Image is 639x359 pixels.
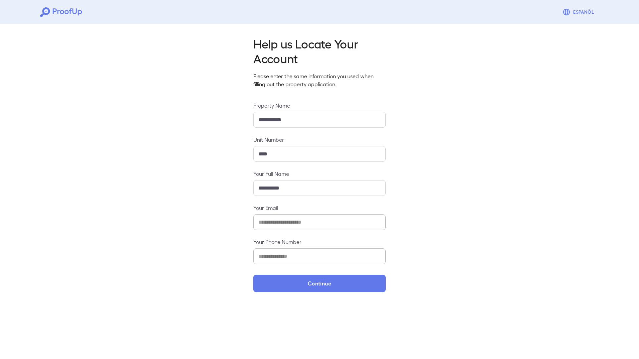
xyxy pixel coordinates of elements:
label: Your Phone Number [253,238,386,246]
label: Your Full Name [253,170,386,177]
h2: Help us Locate Your Account [253,36,386,66]
label: Unit Number [253,136,386,143]
label: Your Email [253,204,386,212]
label: Property Name [253,102,386,109]
button: Continue [253,275,386,292]
p: Please enter the same information you used when filling out the property application. [253,72,386,88]
button: Espanõl [560,5,599,19]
